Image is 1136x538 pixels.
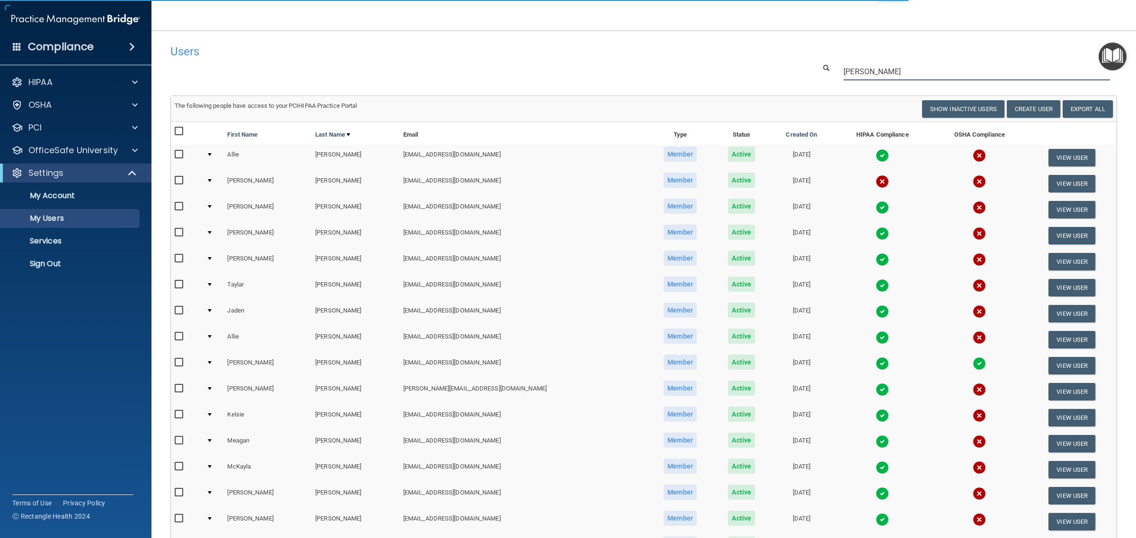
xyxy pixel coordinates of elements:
[1048,461,1095,478] button: View User
[664,407,697,422] span: Member
[28,122,42,133] p: PCI
[973,201,986,214] img: cross.ca9f0e7f.svg
[311,145,399,171] td: [PERSON_NAME]
[311,223,399,249] td: [PERSON_NAME]
[876,357,889,370] img: tick.e7d51cea.svg
[1048,435,1095,452] button: View User
[728,199,755,214] span: Active
[770,405,833,431] td: [DATE]
[399,431,647,457] td: [EMAIL_ADDRESS][DOMAIN_NAME]
[399,275,647,301] td: [EMAIL_ADDRESS][DOMAIN_NAME]
[1099,43,1127,70] button: Open Resource Center
[973,149,986,162] img: cross.ca9f0e7f.svg
[399,405,647,431] td: [EMAIL_ADDRESS][DOMAIN_NAME]
[973,227,986,240] img: cross.ca9f0e7f.svg
[728,381,755,396] span: Active
[876,253,889,266] img: tick.e7d51cea.svg
[973,253,986,266] img: cross.ca9f0e7f.svg
[6,236,135,246] p: Services
[770,483,833,509] td: [DATE]
[728,303,755,318] span: Active
[713,122,770,145] th: Status
[11,99,138,111] a: OSHA
[1048,513,1095,530] button: View User
[399,249,647,275] td: [EMAIL_ADDRESS][DOMAIN_NAME]
[834,122,932,145] th: HIPAA Compliance
[876,201,889,214] img: tick.e7d51cea.svg
[973,472,1125,509] iframe: Drift Widget Chat Controller
[664,199,697,214] span: Member
[728,485,755,500] span: Active
[311,379,399,405] td: [PERSON_NAME]
[399,122,647,145] th: Email
[973,409,986,422] img: cross.ca9f0e7f.svg
[664,173,697,188] span: Member
[1048,279,1095,296] button: View User
[311,275,399,301] td: [PERSON_NAME]
[728,459,755,474] span: Active
[770,249,833,275] td: [DATE]
[876,149,889,162] img: tick.e7d51cea.svg
[399,171,647,197] td: [EMAIL_ADDRESS][DOMAIN_NAME]
[770,223,833,249] td: [DATE]
[770,431,833,457] td: [DATE]
[1048,331,1095,348] button: View User
[664,381,697,396] span: Member
[223,197,311,223] td: [PERSON_NAME]
[399,327,647,353] td: [EMAIL_ADDRESS][DOMAIN_NAME]
[227,129,257,140] a: First Name
[728,433,755,448] span: Active
[223,145,311,171] td: Allie
[647,122,713,145] th: Type
[973,305,986,318] img: cross.ca9f0e7f.svg
[223,301,311,327] td: Jaden
[664,433,697,448] span: Member
[12,512,90,521] span: Ⓒ Rectangle Health 2024
[770,509,833,535] td: [DATE]
[1048,149,1095,166] button: View User
[223,171,311,197] td: [PERSON_NAME]
[399,483,647,509] td: [EMAIL_ADDRESS][DOMAIN_NAME]
[876,461,889,474] img: tick.e7d51cea.svg
[664,225,697,240] span: Member
[876,487,889,500] img: tick.e7d51cea.svg
[728,173,755,188] span: Active
[876,331,889,344] img: tick.e7d51cea.svg
[28,145,118,156] p: OfficeSafe University
[664,355,697,370] span: Member
[311,197,399,223] td: [PERSON_NAME]
[223,223,311,249] td: [PERSON_NAME]
[399,509,647,535] td: [EMAIL_ADDRESS][DOMAIN_NAME]
[770,197,833,223] td: [DATE]
[223,405,311,431] td: Kelsie
[28,40,94,53] h4: Compliance
[311,327,399,353] td: [PERSON_NAME]
[770,145,833,171] td: [DATE]
[311,431,399,457] td: [PERSON_NAME]
[1048,305,1095,322] button: View User
[786,129,817,140] a: Created On
[664,329,697,344] span: Member
[664,511,697,526] span: Member
[1048,175,1095,192] button: View User
[28,99,52,111] p: OSHA
[973,513,986,526] img: cross.ca9f0e7f.svg
[223,275,311,301] td: Taylar
[1048,409,1095,426] button: View User
[223,457,311,483] td: McKayla
[28,77,53,88] p: HIPAA
[399,145,647,171] td: [EMAIL_ADDRESS][DOMAIN_NAME]
[728,147,755,162] span: Active
[311,353,399,379] td: [PERSON_NAME]
[728,329,755,344] span: Active
[311,509,399,535] td: [PERSON_NAME]
[399,197,647,223] td: [EMAIL_ADDRESS][DOMAIN_NAME]
[223,327,311,353] td: Allie
[11,167,137,179] a: Settings
[11,77,138,88] a: HIPAA
[399,353,647,379] td: [EMAIL_ADDRESS][DOMAIN_NAME]
[664,459,697,474] span: Member
[973,383,986,396] img: cross.ca9f0e7f.svg
[399,301,647,327] td: [EMAIL_ADDRESS][DOMAIN_NAME]
[11,145,138,156] a: OfficeSafe University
